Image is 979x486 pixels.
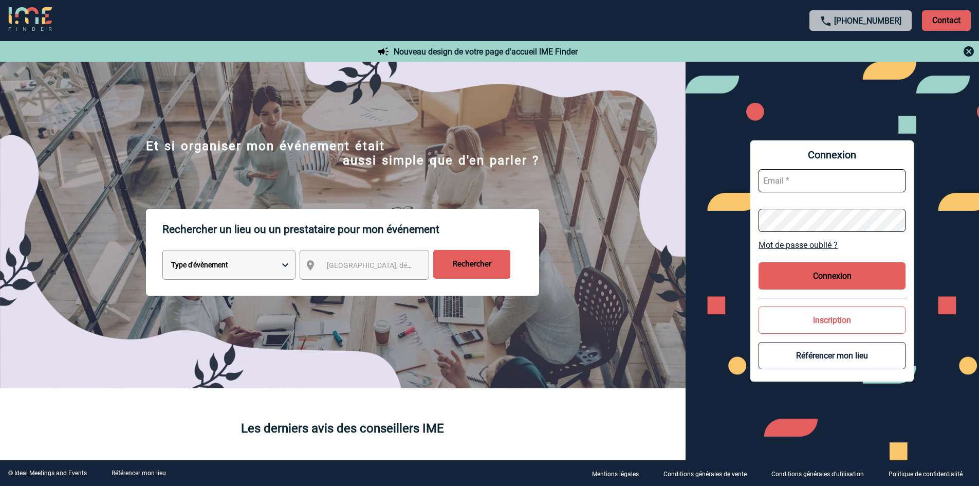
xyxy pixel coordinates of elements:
p: Contact [922,10,971,31]
a: Mentions légales [584,469,655,478]
button: Référencer mon lieu [759,342,906,369]
input: Email * [759,169,906,192]
span: [GEOGRAPHIC_DATA], département, région... [327,261,470,269]
div: © Ideal Meetings and Events [8,470,87,477]
a: Référencer mon lieu [112,470,166,477]
p: Politique de confidentialité [889,471,963,478]
span: Connexion [759,149,906,161]
a: Conditions générales d'utilisation [763,469,880,478]
p: Mentions légales [592,471,639,478]
a: Conditions générales de vente [655,469,763,478]
a: Politique de confidentialité [880,469,979,478]
button: Connexion [759,262,906,290]
button: Inscription [759,307,906,334]
p: Rechercher un lieu ou un prestataire pour mon événement [162,209,539,250]
input: Rechercher [433,250,510,279]
img: call-24-px.png [820,15,832,27]
p: Conditions générales de vente [663,471,747,478]
p: Conditions générales d'utilisation [771,471,864,478]
a: [PHONE_NUMBER] [834,16,901,26]
a: Mot de passe oublié ? [759,240,906,250]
